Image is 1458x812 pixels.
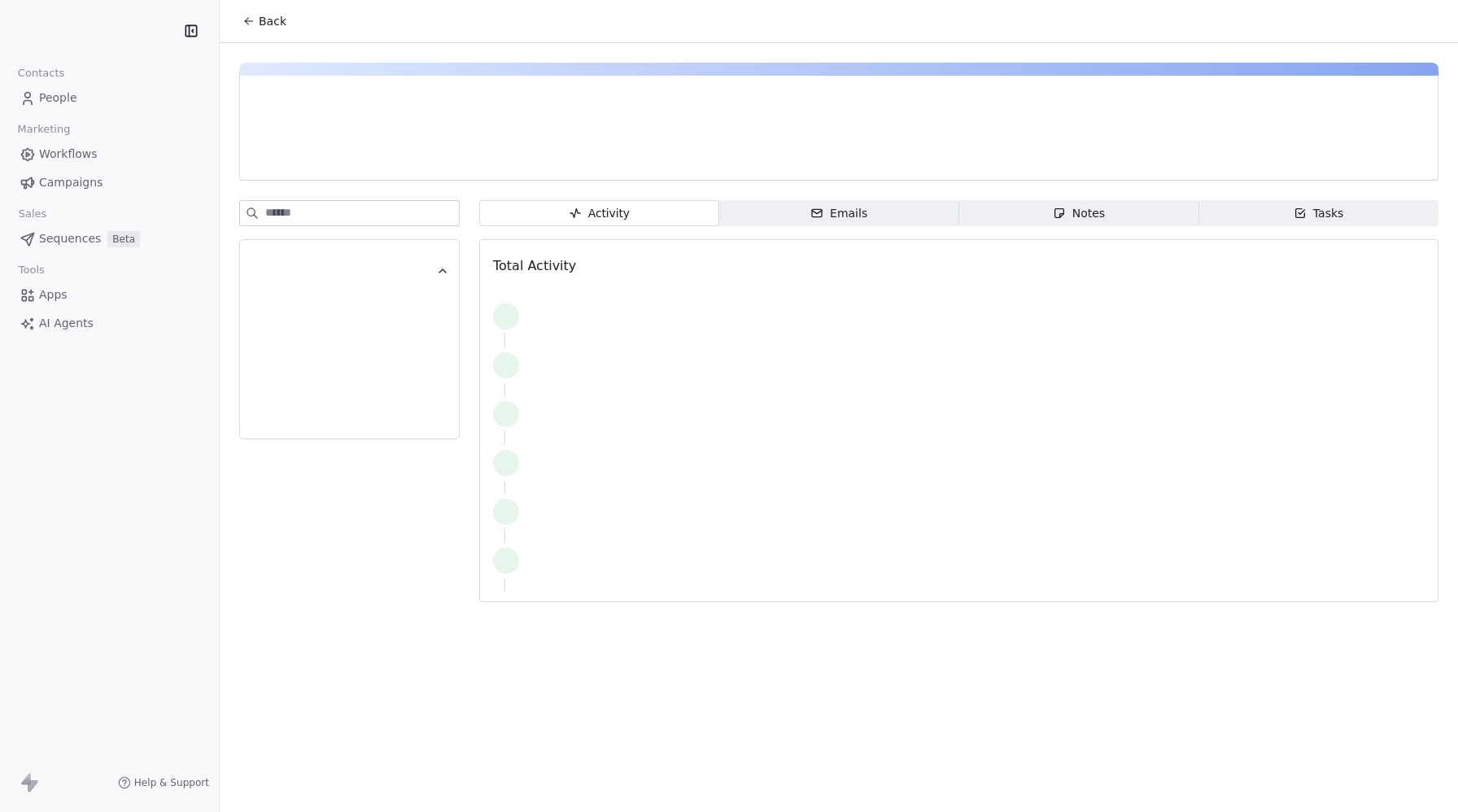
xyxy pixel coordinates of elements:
a: Apps [13,282,206,308]
button: Back [233,7,296,36]
a: Workflows [13,141,206,168]
a: Campaigns [13,169,206,196]
span: Back [259,13,286,29]
span: Contacts [11,61,72,85]
a: SequencesBeta [13,225,206,252]
span: Total Activity [493,258,576,273]
span: Apps [39,286,68,303]
div: Notes [1053,205,1105,222]
a: Help & Support [118,776,209,789]
div: Tasks [1294,205,1344,222]
a: AI Agents [13,310,206,337]
span: Beta [107,231,140,247]
span: Tools [11,258,51,282]
span: AI Agents [39,315,94,332]
div: Emails [810,205,867,222]
a: People [13,85,206,111]
span: Workflows [39,146,98,163]
span: Marketing [11,117,77,142]
span: People [39,89,77,107]
span: Sequences [39,230,101,247]
span: Help & Support [134,776,209,789]
span: Sales [11,202,54,226]
span: Campaigns [39,174,103,191]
